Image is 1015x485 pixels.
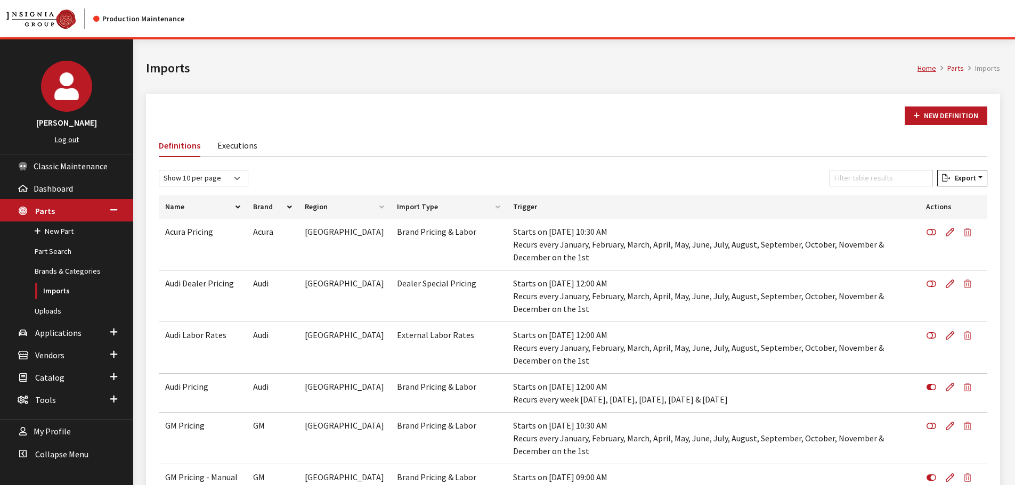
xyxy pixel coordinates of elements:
[926,413,941,439] button: Enable Definition
[964,63,1000,74] li: Imports
[941,219,959,245] a: Edit Definition
[247,413,298,464] td: GM
[397,420,476,431] span: Brand Pricing & Labor
[926,374,941,400] button: Disable Definition
[6,10,76,29] img: Catalog Maintenance
[951,173,976,183] span: Export
[159,374,247,413] td: Audi Pricing
[11,116,123,129] h3: [PERSON_NAME]
[397,330,474,340] span: External Labor Rates
[247,322,298,374] td: Audi
[247,374,298,413] td: Audi
[6,9,93,29] a: Insignia Group logo
[159,270,247,322] td: Audi Dealer Pricing
[513,381,728,405] span: Starts on [DATE] 12:00 AM Recurs every week [DATE], [DATE], [DATE], [DATE] & [DATE]
[34,161,108,171] span: Classic Maintenance
[397,381,476,392] span: Brand Pricing & Labor
[507,195,920,219] th: Trigger
[159,219,247,270] td: Acura Pricing
[397,278,476,289] span: Dealer Special Pricing
[917,63,936,73] a: Home
[298,374,391,413] td: [GEOGRAPHIC_DATA]
[159,134,200,157] a: Definitions
[937,170,987,186] button: Export
[55,135,79,144] a: Log out
[513,420,884,456] span: Starts on [DATE] 10:30 AM Recurs every January, February, March, April, May, June, July, August, ...
[920,195,987,219] th: Actions
[941,322,959,349] a: Edit Definition
[397,472,476,482] span: Brand Pricing & Labor
[298,195,391,219] th: Region: activate to sort column ascending
[905,106,987,125] a: New Definition
[298,413,391,464] td: [GEOGRAPHIC_DATA]
[35,394,56,405] span: Tools
[146,59,917,78] h1: Imports
[247,270,298,322] td: Audi
[298,270,391,322] td: [GEOGRAPHIC_DATA]
[391,195,507,219] th: Import Type: activate to sort column ascending
[159,195,247,219] th: Name: activate to sort column ascending
[35,205,55,216] span: Parts
[217,134,257,156] a: Executions
[926,270,941,297] button: Enable Definition
[35,449,88,459] span: Collapse Menu
[159,413,247,464] td: GM Pricing
[93,13,184,24] div: Production Maintenance
[941,270,959,297] a: Edit Definition
[35,327,82,338] span: Applications
[830,170,933,186] input: Filter table results
[513,278,884,314] span: Starts on [DATE] 12:00 AM Recurs every January, February, March, April, May, June, July, August, ...
[298,219,391,270] td: [GEOGRAPHIC_DATA]
[926,322,941,349] button: Enable Definition
[35,350,64,360] span: Vendors
[513,330,884,366] span: Starts on [DATE] 12:00 AM Recurs every January, February, March, April, May, June, July, August, ...
[397,226,476,237] span: Brand Pricing & Labor
[34,183,73,194] span: Dashboard
[247,219,298,270] td: Acura
[513,226,884,262] span: Starts on [DATE] 10:30 AM Recurs every January, February, March, April, May, June, July, August, ...
[34,426,71,437] span: My Profile
[941,413,959,439] a: Edit Definition
[41,61,92,112] img: Cheyenne Dorton
[298,322,391,374] td: [GEOGRAPHIC_DATA]
[159,322,247,374] td: Audi Labor Rates
[936,63,964,74] li: Parts
[926,219,941,245] button: Enable Definition
[35,372,64,383] span: Catalog
[247,195,298,219] th: Brand: activate to sort column descending
[941,374,959,400] a: Edit Definition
